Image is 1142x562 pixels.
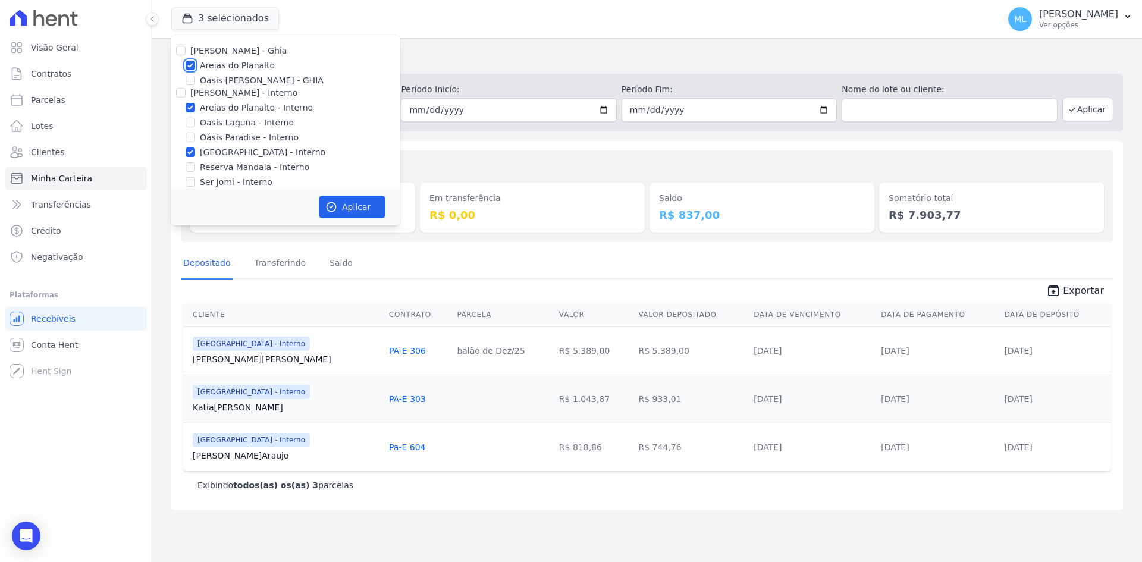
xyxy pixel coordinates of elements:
a: [DATE] [1004,394,1032,404]
span: Clientes [31,146,64,158]
a: unarchive Exportar [1037,284,1113,300]
span: Visão Geral [31,42,79,54]
span: ML [1014,15,1026,23]
a: [DATE] [754,394,782,404]
a: Transferências [5,193,147,216]
td: R$ 5.389,00 [554,326,634,375]
dt: Saldo [659,192,865,205]
h2: Minha Carteira [171,48,1123,69]
a: [DATE] [1004,346,1032,356]
th: Valor [554,303,634,327]
a: Katia[PERSON_NAME] [193,401,379,413]
a: Minha Carteira [5,167,147,190]
th: Valor Depositado [633,303,749,327]
a: Transferindo [252,249,309,280]
th: Contrato [384,303,452,327]
b: todos(as) os(as) 3 [233,481,318,490]
div: Open Intercom Messenger [12,522,40,550]
span: Recebíveis [31,313,76,325]
button: ML [PERSON_NAME] Ver opções [999,2,1142,36]
a: PA-E 306 [389,346,426,356]
th: Data de Depósito [999,303,1111,327]
a: [DATE] [881,394,909,404]
dd: R$ 0,00 [429,207,635,223]
a: Pa-E 604 [389,442,425,452]
span: [GEOGRAPHIC_DATA] - Interno [193,385,310,399]
span: Minha Carteira [31,172,92,184]
a: [DATE] [881,442,909,452]
a: [DATE] [1004,442,1032,452]
dt: Em transferência [429,192,635,205]
td: R$ 818,86 [554,423,634,471]
span: Negativação [31,251,83,263]
a: [DATE] [754,346,782,356]
a: Visão Geral [5,36,147,59]
span: [GEOGRAPHIC_DATA] - Interno [193,337,310,351]
label: Ser Jomi - Interno [200,176,272,189]
button: Aplicar [319,196,385,218]
label: Período Inicío: [401,83,616,96]
span: Lotes [31,120,54,132]
th: Data de Vencimento [749,303,876,327]
td: R$ 1.043,87 [554,375,634,423]
label: Reserva Mandala - Interno [200,161,309,174]
label: Areias do Planalto [200,59,275,72]
a: [DATE] [754,442,782,452]
p: Ver opções [1039,20,1118,30]
span: [GEOGRAPHIC_DATA] - Interno [193,433,310,447]
span: Exportar [1063,284,1104,298]
a: Conta Hent [5,333,147,357]
label: Oasis [PERSON_NAME] - GHIA [200,74,324,87]
dd: R$ 7.903,77 [889,207,1094,223]
td: R$ 933,01 [633,375,749,423]
a: Parcelas [5,88,147,112]
th: Parcela [452,303,554,327]
div: Plataformas [10,288,142,302]
label: Nome do lote ou cliente: [842,83,1057,96]
button: 3 selecionados [171,7,279,30]
a: Recebíveis [5,307,147,331]
label: Oasis Laguna - Interno [200,117,294,129]
label: [PERSON_NAME] - Interno [190,88,297,98]
a: Contratos [5,62,147,86]
a: Crédito [5,219,147,243]
a: balão de Dez/25 [457,346,525,356]
label: Areias do Planalto - Interno [200,102,313,114]
label: Oásis Paradise - Interno [200,131,299,144]
span: Transferências [31,199,91,211]
a: PA-E 303 [389,394,426,404]
a: Negativação [5,245,147,269]
i: unarchive [1046,284,1061,298]
label: [PERSON_NAME] - Ghia [190,46,287,55]
dt: Somatório total [889,192,1094,205]
label: Período Fim: [622,83,837,96]
a: Depositado [181,249,233,280]
td: R$ 5.389,00 [633,326,749,375]
a: Saldo [327,249,355,280]
span: Conta Hent [31,339,78,351]
p: [PERSON_NAME] [1039,8,1118,20]
td: R$ 744,76 [633,423,749,471]
a: [PERSON_NAME][PERSON_NAME] [193,353,379,365]
button: Aplicar [1062,98,1113,121]
span: Contratos [31,68,71,80]
th: Cliente [183,303,384,327]
span: Crédito [31,225,61,237]
a: [DATE] [881,346,909,356]
p: Exibindo parcelas [197,479,353,491]
th: Data de Pagamento [876,303,999,327]
a: Clientes [5,140,147,164]
a: [PERSON_NAME]Araujo [193,450,379,461]
label: [GEOGRAPHIC_DATA] - Interno [200,146,325,159]
dd: R$ 837,00 [659,207,865,223]
a: Lotes [5,114,147,138]
span: Parcelas [31,94,65,106]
